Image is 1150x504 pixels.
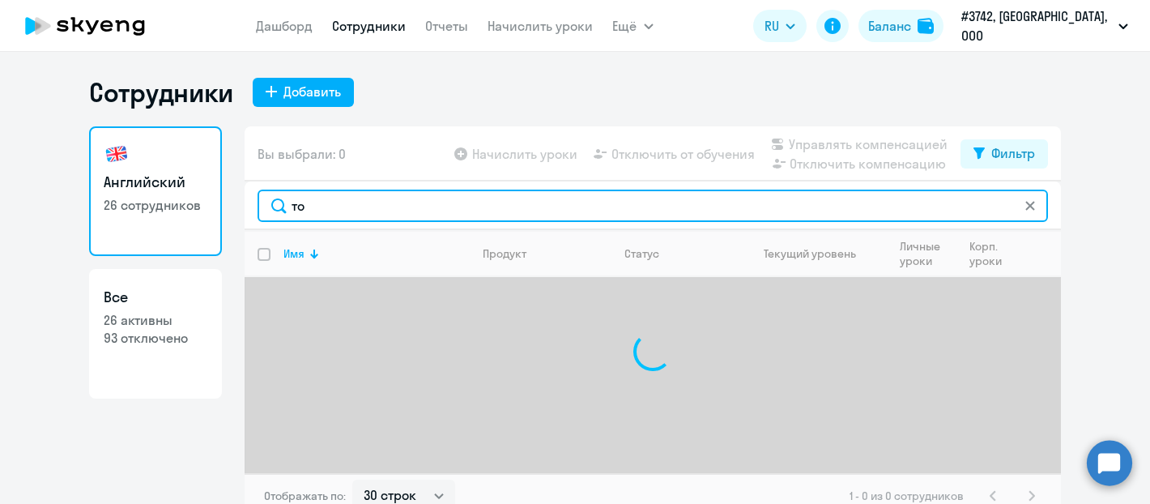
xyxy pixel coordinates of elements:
button: Балансbalance [858,10,943,42]
div: Текущий уровень [749,246,886,261]
button: Фильтр [960,139,1048,169]
h3: Английский [104,172,207,193]
img: english [104,141,130,167]
span: 1 - 0 из 0 сотрудников [850,489,964,503]
input: Поиск по имени, email, продукту или статусу [258,190,1048,222]
div: Продукт [483,246,611,261]
p: #3742, [GEOGRAPHIC_DATA], ООО [961,6,1112,45]
div: Имя [283,246,469,261]
h1: Сотрудники [89,76,233,109]
button: Ещё [613,10,654,42]
div: Имя [283,246,305,261]
div: Текущий уровень [765,246,857,261]
div: Статус [624,246,659,261]
button: Добавить [253,78,354,107]
div: Статус [624,246,735,261]
div: Баланс [868,16,911,36]
div: Личные уроки [900,239,941,268]
img: balance [918,18,934,34]
div: Продукт [483,246,526,261]
p: 26 активны [104,311,207,329]
div: Корп. уроки [969,239,1002,268]
h3: Все [104,287,207,308]
div: Личные уроки [900,239,956,268]
span: Вы выбрали: 0 [258,144,346,164]
p: 26 сотрудников [104,196,207,214]
div: Корп. уроки [969,239,1015,268]
a: Отчеты [426,18,469,34]
span: RU [765,16,779,36]
p: 93 отключено [104,329,207,347]
div: Добавить [283,82,341,101]
span: Отображать по: [264,489,346,503]
a: Сотрудники [333,18,407,34]
a: Все26 активны93 отключено [89,269,222,399]
button: RU [753,10,807,42]
a: Дашборд [257,18,313,34]
a: Английский26 сотрудников [89,126,222,256]
button: #3742, [GEOGRAPHIC_DATA], ООО [953,6,1136,45]
div: Фильтр [991,143,1035,163]
span: Ещё [613,16,637,36]
a: Начислить уроки [488,18,594,34]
